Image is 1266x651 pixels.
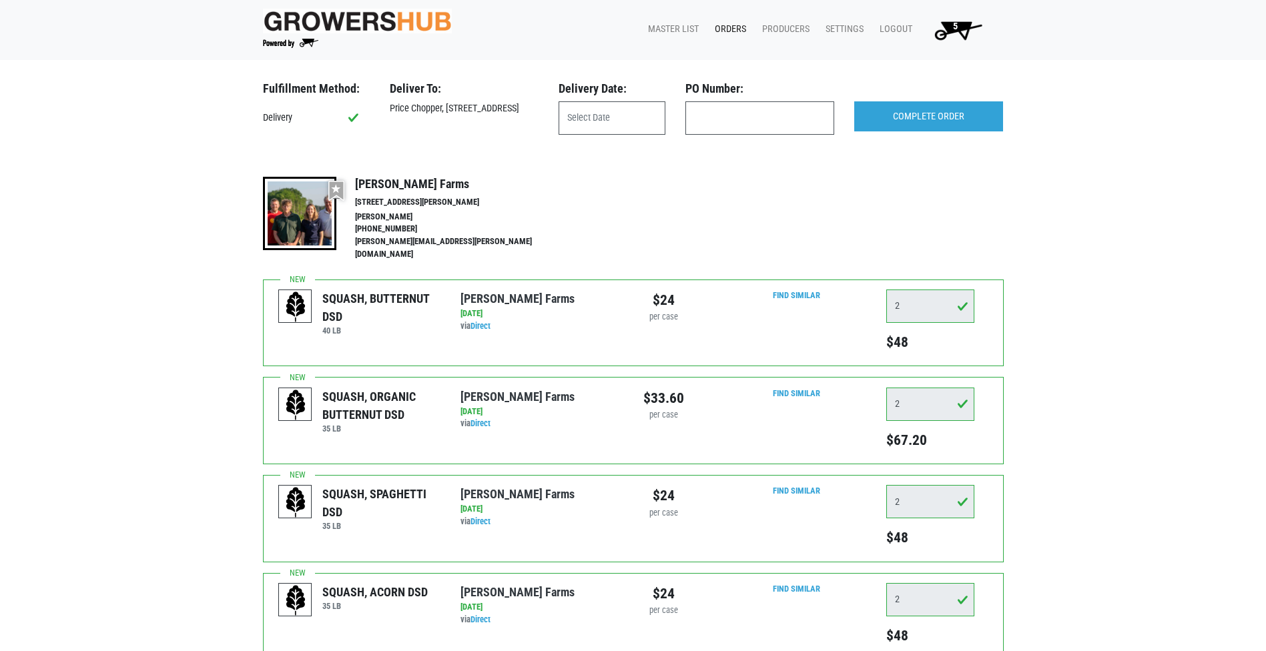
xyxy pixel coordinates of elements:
[322,424,440,434] h6: 35 LB
[886,627,974,644] h5: $48
[953,21,958,32] span: 5
[279,584,312,617] img: placeholder-variety-43d6402dacf2d531de610a020419775a.svg
[886,583,974,616] input: Qty
[470,321,491,331] a: Direct
[263,177,336,250] img: thumbnail-8a08f3346781c529aa742b86dead986c.jpg
[886,289,974,323] input: Qty
[643,583,684,604] div: $24
[263,9,452,33] img: original-fc7597fdc6adbb9d0e2ae620e786d1a2.jpg
[322,388,440,424] div: SQUASH, ORGANIC BUTTERNUT DSD
[751,17,815,42] a: Producers
[322,521,440,531] h6: 35 LB
[390,81,539,96] h3: Deliver To:
[643,311,684,323] div: per case
[643,289,684,311] div: $24
[643,604,684,617] div: per case
[279,388,312,422] img: placeholder-variety-43d6402dacf2d531de610a020419775a.svg
[918,17,993,43] a: 5
[886,529,974,546] h5: $48
[322,289,440,325] div: SQUASH, BUTTERNUT DSD
[460,614,623,626] div: via
[869,17,918,42] a: Logout
[886,485,974,518] input: Qty
[460,320,623,333] div: via
[559,81,665,96] h3: Delivery Date:
[279,290,312,323] img: placeholder-variety-43d6402dacf2d531de610a020419775a.svg
[355,196,561,209] li: [STREET_ADDRESS][PERSON_NAME]
[773,584,820,594] a: Find Similar
[773,290,820,300] a: Find Similar
[886,388,974,421] input: Qty
[637,17,704,42] a: Master List
[355,223,561,235] li: [PHONE_NUMBER]
[815,17,869,42] a: Settings
[263,39,318,48] img: Powered by Big Wheelbarrow
[460,291,575,305] a: [PERSON_NAME] Farms
[460,390,575,404] a: [PERSON_NAME] Farms
[773,486,820,496] a: Find Similar
[854,101,1003,132] input: COMPLETE ORDER
[460,601,623,614] div: [DATE]
[928,17,988,43] img: Cart
[460,406,623,418] div: [DATE]
[773,388,820,398] a: Find Similar
[279,486,312,519] img: placeholder-variety-43d6402dacf2d531de610a020419775a.svg
[470,418,491,428] a: Direct
[704,17,751,42] a: Orders
[322,583,428,601] div: SQUASH, ACORN DSD
[322,485,440,521] div: SQUASH, SPAGHETTI DSD
[355,211,561,223] li: [PERSON_NAME]
[643,388,684,409] div: $33.60
[470,614,491,624] a: Direct
[460,418,623,430] div: via
[470,516,491,526] a: Direct
[559,101,665,135] input: Select Date
[380,101,549,116] div: Price Chopper, [STREET_ADDRESS]
[355,177,561,191] h4: [PERSON_NAME] Farms
[322,601,428,611] h6: 35 LB
[685,81,834,96] h3: PO Number:
[886,432,974,449] h5: $67.20
[460,307,623,320] div: [DATE]
[886,334,974,351] h5: $48
[460,503,623,516] div: [DATE]
[460,516,623,528] div: via
[263,81,370,96] h3: Fulfillment Method:
[322,325,440,336] h6: 40 LB
[643,485,684,506] div: $24
[355,235,561,261] li: [PERSON_NAME][EMAIL_ADDRESS][PERSON_NAME][DOMAIN_NAME]
[460,487,575,501] a: [PERSON_NAME] Farms
[643,409,684,422] div: per case
[643,507,684,520] div: per case
[460,585,575,599] a: [PERSON_NAME] Farms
